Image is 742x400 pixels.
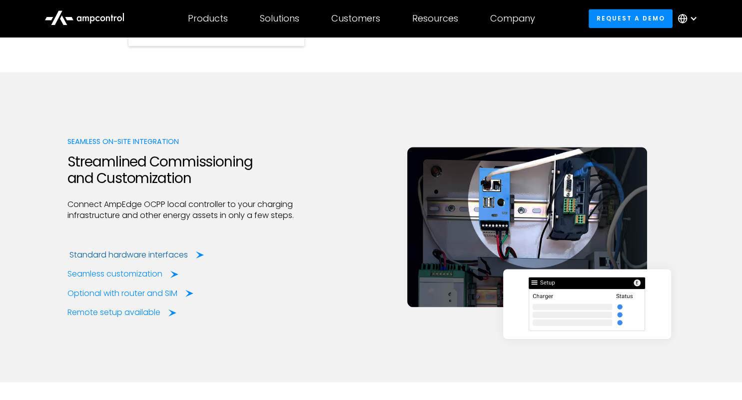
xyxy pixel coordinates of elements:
a: Remote setup available [67,307,176,318]
div: Resources [412,13,458,24]
div: Remote setup available [67,307,160,318]
div: Customers [331,13,380,24]
img: Ampcontrol EV Alert Management Systems [407,147,647,307]
div: Seamless on-site Integration [67,136,304,147]
div: Solutions [260,13,299,24]
a: Optional with router and SIM [67,288,193,299]
div: Optional with router and SIM [67,288,177,299]
div: Company [490,13,535,24]
div: Products [188,13,228,24]
a: Request a demo [589,9,673,27]
div: Seamless customization [67,268,162,279]
div: Standard hardware interfaces [69,249,188,260]
h2: Streamlined Commissioning and Customization [67,153,304,187]
a: Seamless customization [67,268,178,279]
a: Standard hardware interfaces [69,249,204,260]
img: Setup local controller with Ampcontrol [511,277,663,331]
p: Connect AmpEdge OCPP local controller to your charging infrastructure and other energy assets in ... [67,199,304,221]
